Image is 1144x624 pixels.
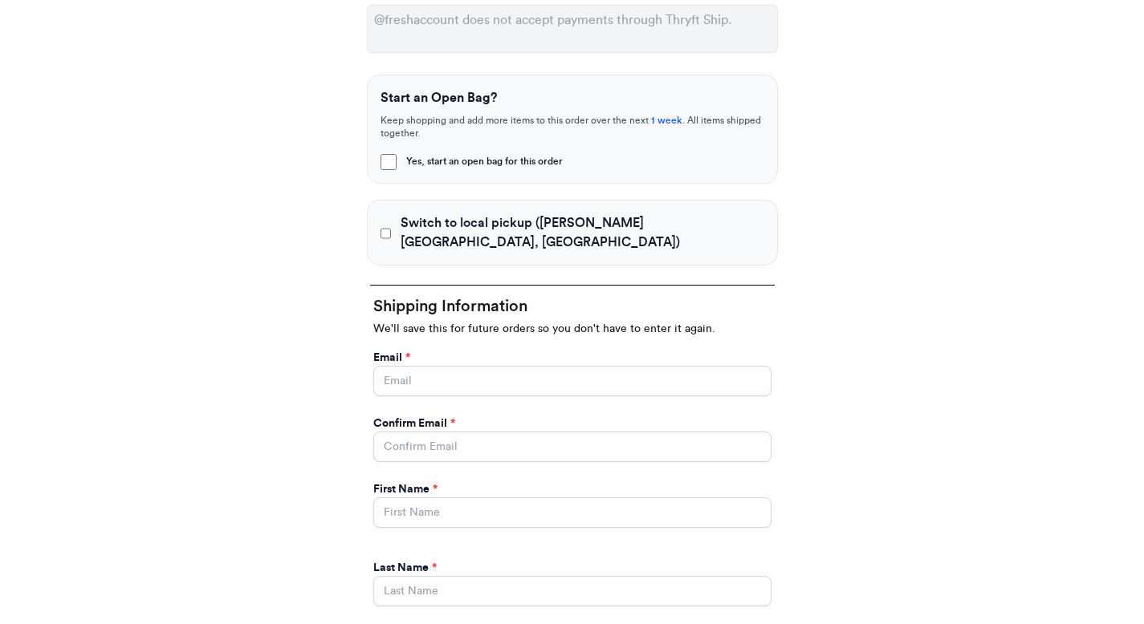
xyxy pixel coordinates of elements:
span: Switch to local pickup ([PERSON_NAME][GEOGRAPHIC_DATA], [GEOGRAPHIC_DATA]) [401,213,763,252]
p: We'll save this for future orders so you don't have to enter it again. [373,321,771,337]
span: Yes, start an open bag for this order [406,155,563,168]
input: Confirm Email [373,432,771,462]
h2: Shipping Information [373,295,771,318]
p: Keep shopping and add more items to this order over the next . All items shipped together. [381,114,764,140]
h3: Start an Open Bag? [381,88,764,107]
span: 1 week [651,115,682,125]
input: Yes, start an open bag for this order [381,154,397,170]
label: First Name [373,481,438,497]
input: Email [373,366,771,396]
label: Email [373,350,410,366]
label: Last Name [373,560,437,576]
input: First Name [373,497,771,528]
input: Last Name [373,576,771,606]
label: Confirm Email [373,415,455,432]
input: Switch to local pickup ([PERSON_NAME][GEOGRAPHIC_DATA], [GEOGRAPHIC_DATA]) [381,225,392,241]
